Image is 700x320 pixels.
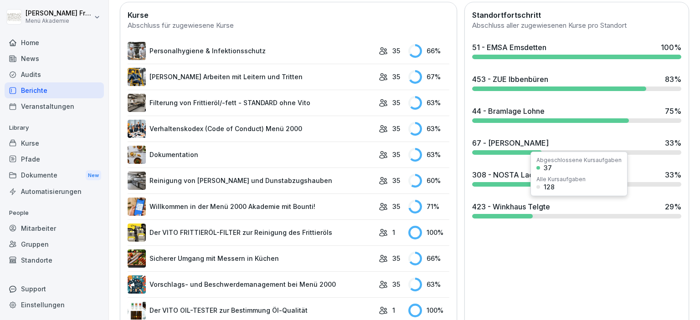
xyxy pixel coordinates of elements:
[5,183,104,199] a: Automatisierungen
[408,226,449,239] div: 100 %
[128,68,374,86] a: [PERSON_NAME] Arbeiten mit Leitern und Tritten
[26,18,92,24] p: Menü Akademie
[392,124,400,133] p: 35
[408,96,449,110] div: 63 %
[468,134,685,158] a: 67 - [PERSON_NAME]33%
[408,174,449,188] div: 60 %
[128,249,146,268] img: bnqppd732b90oy0z41dk6kj2.png
[5,51,104,66] a: News
[408,148,449,162] div: 63 %
[128,20,449,31] div: Abschluss für zugewiesene Kurse
[392,202,400,211] p: 35
[5,252,104,268] a: Standorte
[128,94,374,112] a: Filterung von Frittieröl/-fett - STANDARD ohne Vito
[392,176,400,185] p: 35
[5,281,104,297] div: Support
[128,10,449,20] h2: Kurse
[128,198,374,216] a: Willkommen in der Menü 2000 Akademie mit Bounti!
[128,172,146,190] img: mfnj94a6vgl4cypi86l5ezmw.png
[408,122,449,136] div: 63 %
[5,220,104,236] div: Mitarbeiter
[665,169,681,180] div: 33 %
[665,106,681,117] div: 75 %
[536,157,622,163] div: Abgeschlossene Kursaufgaben
[128,42,374,60] a: Personalhygiene & Infektionsschutz
[5,66,104,82] a: Audits
[128,146,374,164] a: Dokumentation
[5,121,104,135] p: Library
[468,70,685,95] a: 453 - ZUE Ibbenbüren83%
[128,301,374,320] a: Der VITO OIL-TESTER zur Bestimmung Öl-Qualität
[661,42,681,53] div: 100 %
[472,20,681,31] div: Abschluss aller zugewiesenen Kurse pro Standort
[472,169,559,180] div: 308 - NOSTA Ladbergen
[128,249,374,268] a: Sicherer Umgang mit Messern in Küchen
[544,184,555,190] div: 128
[665,137,681,148] div: 33 %
[5,35,104,51] a: Home
[408,252,449,265] div: 66 %
[5,98,104,114] a: Veranstaltungen
[128,301,146,320] img: up30sq4qohmlf9oyka1pt50j.png
[5,236,104,252] a: Gruppen
[468,198,685,222] a: 423 - Winkhaus Telgte29%
[128,172,374,190] a: Reinigung von [PERSON_NAME] und Dunstabzugshauben
[408,200,449,213] div: 71 %
[5,151,104,167] a: Pfade
[472,137,549,148] div: 67 - [PERSON_NAME]
[392,254,400,263] p: 35
[392,305,395,315] p: 1
[392,46,400,56] p: 35
[5,206,104,220] p: People
[5,167,104,184] div: Dokumente
[5,297,104,313] a: Einstellungen
[128,146,146,164] img: jg117puhp44y4en97z3zv7dk.png
[86,170,101,181] div: New
[128,42,146,60] img: tq1iwfpjw7gb8q143pboqzza.png
[128,275,146,294] img: m8bvy8z8kneahw7tpdkl7btm.png
[544,165,552,171] div: 37
[5,167,104,184] a: DokumenteNew
[128,198,146,216] img: xh3bnih80d1pxcetv9zsuevg.png
[392,150,400,159] p: 35
[536,177,586,182] div: Alle Kursaufgaben
[392,98,400,107] p: 35
[408,70,449,84] div: 67 %
[128,94,146,112] img: lnrteyew03wyeg2dvomajll7.png
[472,201,550,212] div: 423 - Winkhaus Telgte
[468,102,685,127] a: 44 - Bramlage Lohne75%
[665,201,681,212] div: 29 %
[468,38,685,63] a: 51 - EMSA Emsdetten100%
[5,82,104,98] a: Berichte
[468,166,685,190] a: 308 - NOSTA Ladbergen33%
[26,10,92,17] p: [PERSON_NAME] Friesen
[472,74,548,85] div: 453 - ZUE Ibbenbüren
[408,304,449,317] div: 100 %
[472,42,546,53] div: 51 - EMSA Emsdetten
[472,10,681,20] h2: Standortfortschritt
[128,120,374,138] a: Verhaltenskodex (Code of Conduct) Menü 2000
[408,44,449,58] div: 66 %
[472,106,545,117] div: 44 - Bramlage Lohne
[5,135,104,151] a: Kurse
[128,223,374,242] a: Der VITO FRITTIERÖL-FILTER zur Reinigung des Frittieröls
[392,72,400,81] p: 35
[128,68,146,86] img: v7bxruicv7vvt4ltkcopmkzf.png
[408,278,449,291] div: 63 %
[665,74,681,85] div: 83 %
[128,223,146,242] img: lxawnajjsce9vyoprlfqagnf.png
[128,120,146,138] img: hh3kvobgi93e94d22i1c6810.png
[128,275,374,294] a: Vorschlags- und Beschwerdemanagement bei Menü 2000
[392,279,400,289] p: 35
